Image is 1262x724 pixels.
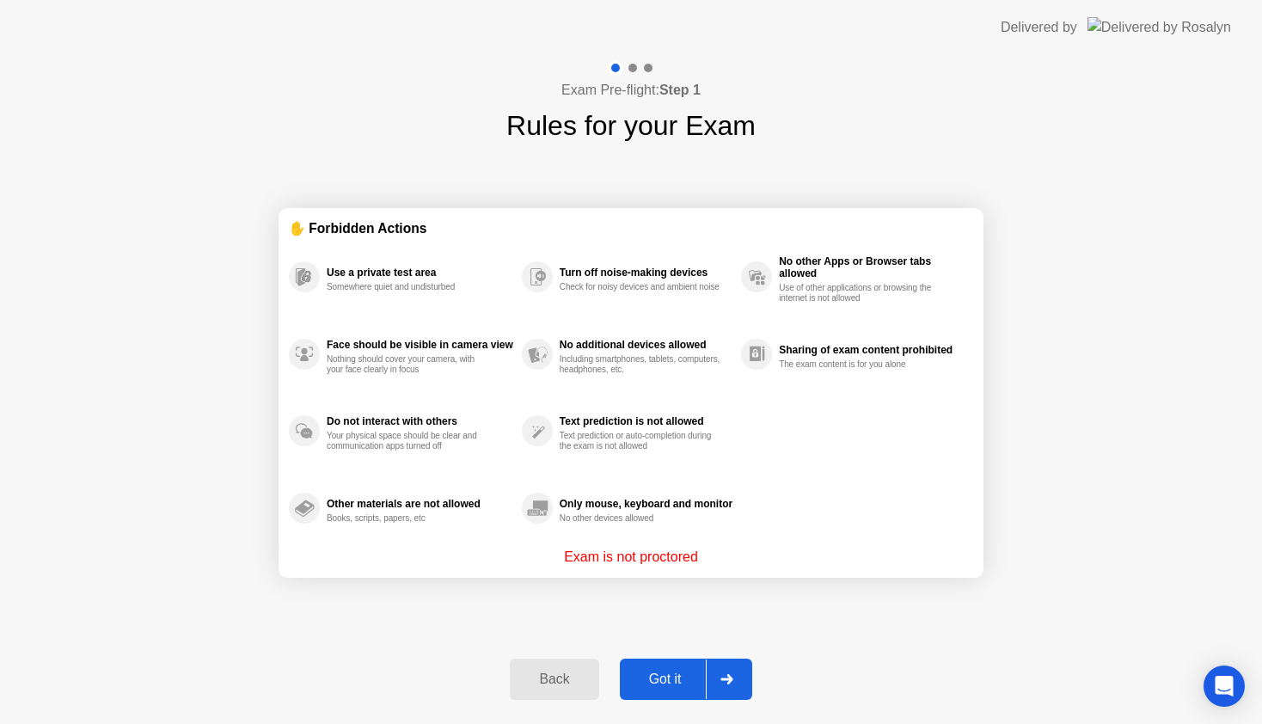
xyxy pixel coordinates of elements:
div: Including smartphones, tablets, computers, headphones, etc. [560,354,722,375]
div: No additional devices allowed [560,339,732,351]
div: Back [515,672,593,687]
div: Books, scripts, papers, etc [327,513,489,524]
div: Somewhere quiet and undisturbed [327,282,489,292]
div: Open Intercom Messenger [1204,666,1245,707]
p: Exam is not proctored [564,547,698,568]
div: Text prediction or auto-completion during the exam is not allowed [560,431,722,451]
div: Use of other applications or browsing the internet is not allowed [779,283,941,304]
div: Turn off noise-making devices [560,267,732,279]
div: The exam content is for you alone [779,359,941,370]
div: Text prediction is not allowed [560,415,732,427]
div: Your physical space should be clear and communication apps turned off [327,431,489,451]
b: Step 1 [659,83,701,97]
button: Back [510,659,598,700]
h1: Rules for your Exam [506,105,756,146]
button: Got it [620,659,752,700]
h4: Exam Pre-flight: [561,80,701,101]
div: Check for noisy devices and ambient noise [560,282,722,292]
div: Delivered by [1001,17,1077,38]
div: No other devices allowed [560,513,722,524]
img: Delivered by Rosalyn [1087,17,1231,37]
div: Sharing of exam content prohibited [779,344,965,356]
div: No other Apps or Browser tabs allowed [779,255,965,279]
div: Nothing should cover your camera, with your face clearly in focus [327,354,489,375]
div: ✋ Forbidden Actions [289,218,973,238]
div: Do not interact with others [327,415,513,427]
div: Face should be visible in camera view [327,339,513,351]
div: Only mouse, keyboard and monitor [560,498,732,510]
div: Got it [625,672,706,687]
div: Other materials are not allowed [327,498,513,510]
div: Use a private test area [327,267,513,279]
